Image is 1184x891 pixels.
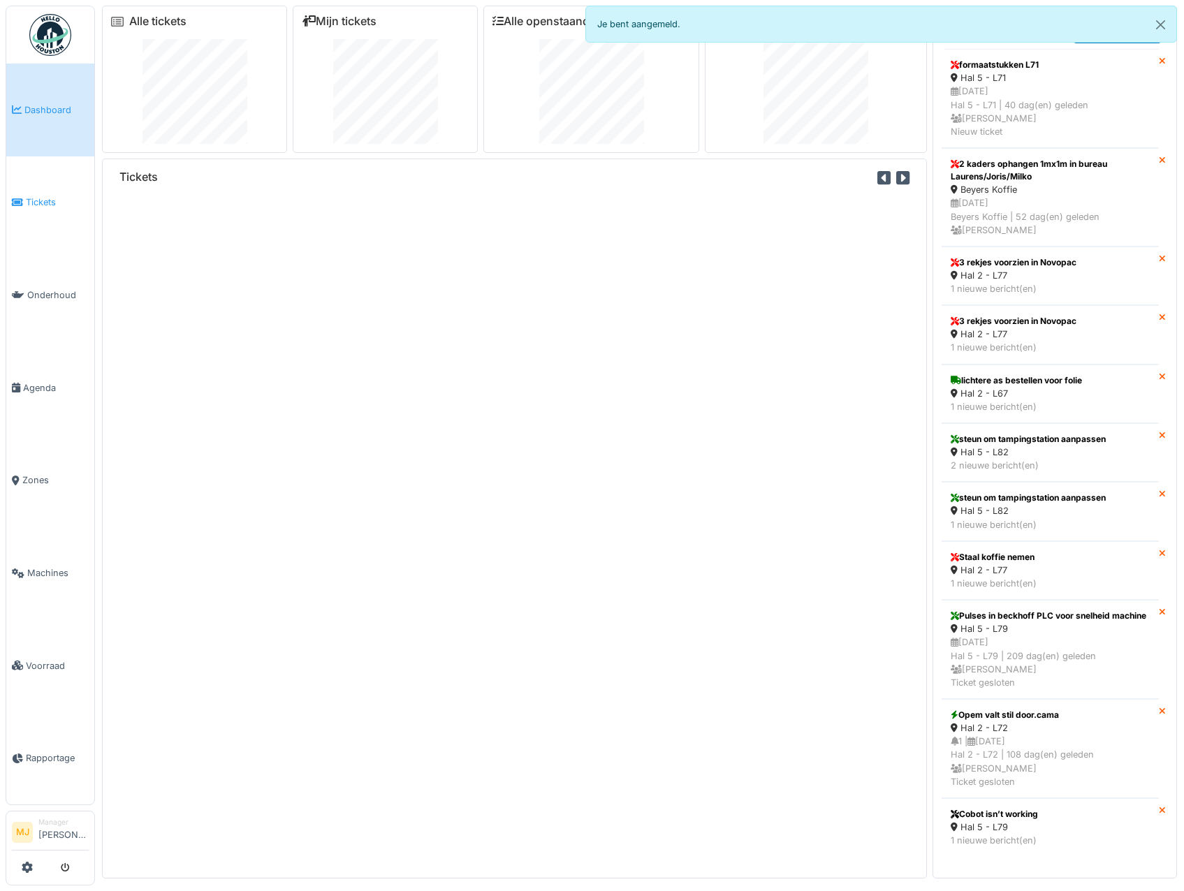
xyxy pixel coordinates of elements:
span: Dashboard [24,103,89,117]
a: lichtere as bestellen voor folie Hal 2 - L67 1 nieuwe bericht(en) [942,364,1159,423]
div: Pulses in beckhoff PLC voor snelheid machine [951,610,1150,622]
div: Opem valt stil door.cama [951,709,1150,721]
div: Hal 5 - L82 [951,445,1150,459]
div: lichtere as bestellen voor folie [951,374,1150,387]
div: 1 nieuwe bericht(en) [951,518,1150,531]
div: 1 | [DATE] Hal 2 - L72 | 108 dag(en) geleden [PERSON_NAME] Ticket gesloten [951,735,1150,788]
a: Onderhoud [6,249,94,341]
div: 1 nieuwe bericht(en) [951,400,1150,413]
div: Hal 2 - L77 [951,327,1150,341]
div: 1 nieuwe bericht(en) [951,834,1150,847]
div: Hal 5 - L71 [951,71,1150,84]
div: steun om tampingstation aanpassen [951,492,1150,504]
div: steun om tampingstation aanpassen [951,433,1150,445]
span: Machines [27,566,89,580]
div: Hal 5 - L82 [951,504,1150,517]
span: Voorraad [26,659,89,672]
div: Hal 2 - L77 [951,564,1150,577]
div: 3 rekjes voorzien in Novopac [951,315,1150,327]
a: steun om tampingstation aanpassen Hal 5 - L82 2 nieuwe bericht(en) [942,423,1159,482]
img: Badge_color-CXgf-gQk.svg [29,14,71,56]
a: Dashboard [6,64,94,156]
a: Cobot isn’t working Hal 5 - L79 1 nieuwe bericht(en) [942,798,1159,857]
div: [DATE] Hal 5 - L79 | 209 dag(en) geleden [PERSON_NAME] Ticket gesloten [951,635,1150,689]
div: Hal 2 - L72 [951,721,1150,735]
a: Zones [6,434,94,527]
a: Mijn tickets [302,15,377,28]
span: Onderhoud [27,288,89,302]
span: Zones [22,473,89,487]
div: Hal 5 - L79 [951,820,1150,834]
a: 3 rekjes voorzien in Novopac Hal 2 - L77 1 nieuwe bericht(en) [942,246,1159,305]
a: 2 kaders ophangen 1mx1m in bureau Laurens/Joris/Milko Beyers Koffie [DATE]Beyers Koffie | 52 dag(... [942,148,1159,246]
div: [DATE] Beyers Koffie | 52 dag(en) geleden [PERSON_NAME] [951,196,1150,237]
a: Alle tickets [129,15,187,28]
a: Voorraad [6,619,94,712]
li: MJ [12,822,33,843]
span: Rapportage [26,751,89,765]
div: 1 nieuwe bericht(en) [951,282,1150,295]
div: 3 rekjes voorzien in Novopac [951,256,1150,269]
a: Pulses in beckhoff PLC voor snelheid machine Hal 5 - L79 [DATE]Hal 5 - L79 | 209 dag(en) geleden ... [942,600,1159,699]
a: steun om tampingstation aanpassen Hal 5 - L82 1 nieuwe bericht(en) [942,482,1159,540]
div: [DATE] Hal 5 - L71 | 40 dag(en) geleden [PERSON_NAME] Nieuw ticket [951,84,1150,138]
span: Tickets [26,196,89,209]
div: Staal koffie nemen [951,551,1150,564]
a: Staal koffie nemen Hal 2 - L77 1 nieuwe bericht(en) [942,541,1159,600]
div: 1 nieuwe bericht(en) [951,341,1150,354]
a: Alle openstaande taken [492,15,628,28]
div: Cobot isn’t working [951,808,1150,820]
li: [PERSON_NAME] [38,817,89,847]
a: Machines [6,526,94,619]
div: Manager [38,817,89,827]
div: Beyers Koffie [951,183,1150,196]
div: Je bent aangemeld. [585,6,1178,43]
span: Agenda [23,381,89,395]
a: Rapportage [6,712,94,805]
div: formaatstukken L71 [951,59,1150,71]
h6: Tickets [119,170,158,184]
div: Hal 5 - L79 [951,622,1150,635]
a: MJ Manager[PERSON_NAME] [12,817,89,850]
div: Hal 2 - L67 [951,387,1150,400]
button: Close [1145,6,1176,43]
a: formaatstukken L71 Hal 5 - L71 [DATE]Hal 5 - L71 | 40 dag(en) geleden [PERSON_NAME]Nieuw ticket [942,49,1159,148]
a: Agenda [6,341,94,434]
a: Opem valt stil door.cama Hal 2 - L72 1 |[DATE]Hal 2 - L72 | 108 dag(en) geleden [PERSON_NAME]Tick... [942,699,1159,798]
a: Tickets [6,156,94,249]
div: 2 nieuwe bericht(en) [951,459,1150,472]
div: Hal 2 - L77 [951,269,1150,282]
div: 1 nieuwe bericht(en) [951,577,1150,590]
a: 3 rekjes voorzien in Novopac Hal 2 - L77 1 nieuwe bericht(en) [942,305,1159,364]
div: 2 kaders ophangen 1mx1m in bureau Laurens/Joris/Milko [951,158,1150,183]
